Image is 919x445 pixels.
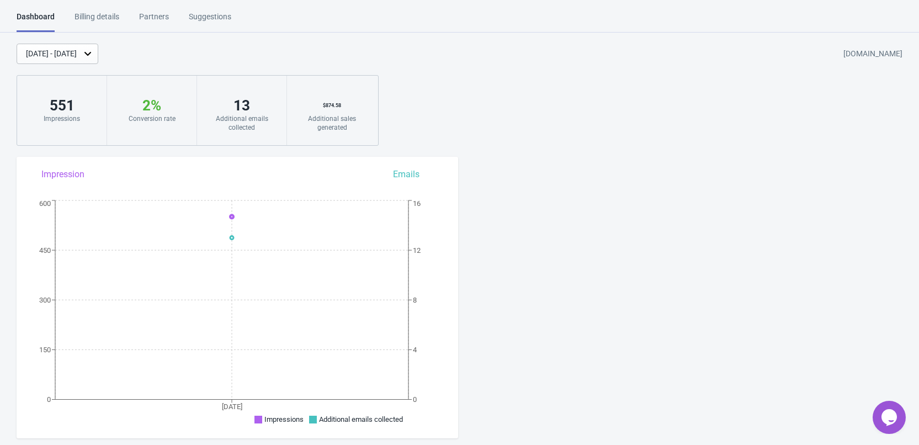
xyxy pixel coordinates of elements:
[843,44,902,64] div: [DOMAIN_NAME]
[264,415,304,423] span: Impressions
[298,97,366,114] div: $ 874.58
[413,346,417,354] tspan: 4
[26,48,77,60] div: [DATE] - [DATE]
[28,97,95,114] div: 551
[39,199,51,208] tspan: 600
[413,395,417,404] tspan: 0
[413,246,421,255] tspan: 12
[39,346,51,354] tspan: 150
[413,199,421,208] tspan: 16
[39,296,51,304] tspan: 300
[139,11,169,30] div: Partners
[39,246,51,255] tspan: 450
[873,401,908,434] iframe: chat widget
[413,296,417,304] tspan: 8
[208,97,275,114] div: 13
[75,11,119,30] div: Billing details
[17,11,55,32] div: Dashboard
[189,11,231,30] div: Suggestions
[118,114,185,123] div: Conversion rate
[47,395,51,404] tspan: 0
[118,97,185,114] div: 2 %
[298,114,366,132] div: Additional sales generated
[222,402,242,411] tspan: [DATE]
[208,114,275,132] div: Additional emails collected
[28,114,95,123] div: Impressions
[319,415,403,423] span: Additional emails collected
